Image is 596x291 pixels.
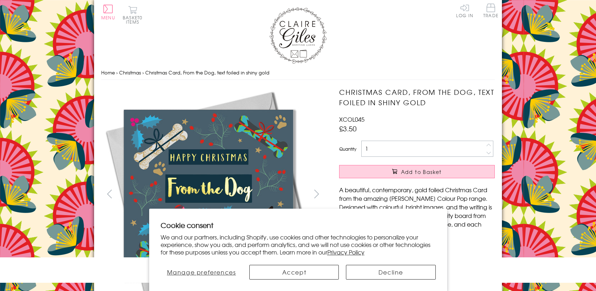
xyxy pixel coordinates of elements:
span: XCOL045 [339,115,365,123]
button: Manage preferences [160,265,242,280]
nav: breadcrumbs [101,66,495,80]
span: Manage preferences [167,268,236,276]
button: Add to Basket [339,165,495,178]
a: Trade [483,4,498,19]
span: Menu [101,14,115,21]
span: › [142,69,144,76]
p: We and our partners, including Shopify, use cookies and other technologies to personalize your ex... [161,233,436,256]
h2: Cookie consent [161,220,436,230]
button: Basket0 items [123,6,142,24]
a: Privacy Policy [327,248,365,256]
span: Christmas Card, From the Dog, text foiled in shiny gold [145,69,269,76]
a: Christmas [119,69,141,76]
h1: Christmas Card, From the Dog, text foiled in shiny gold [339,87,495,108]
img: Claire Giles Greetings Cards [269,7,327,64]
span: › [116,69,118,76]
span: Trade [483,4,498,18]
a: Home [101,69,115,76]
label: Quantity [339,146,356,152]
button: next [309,186,325,202]
button: Decline [346,265,435,280]
span: 0 items [126,14,142,25]
a: Log In [456,4,473,18]
button: prev [101,186,117,202]
p: A beautiful, contemporary, gold foiled Christmas Card from the amazing [PERSON_NAME] Colour Pop r... [339,185,495,237]
button: Menu [101,5,115,20]
span: Add to Basket [401,168,442,175]
button: Accept [249,265,339,280]
span: £3.50 [339,123,357,134]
